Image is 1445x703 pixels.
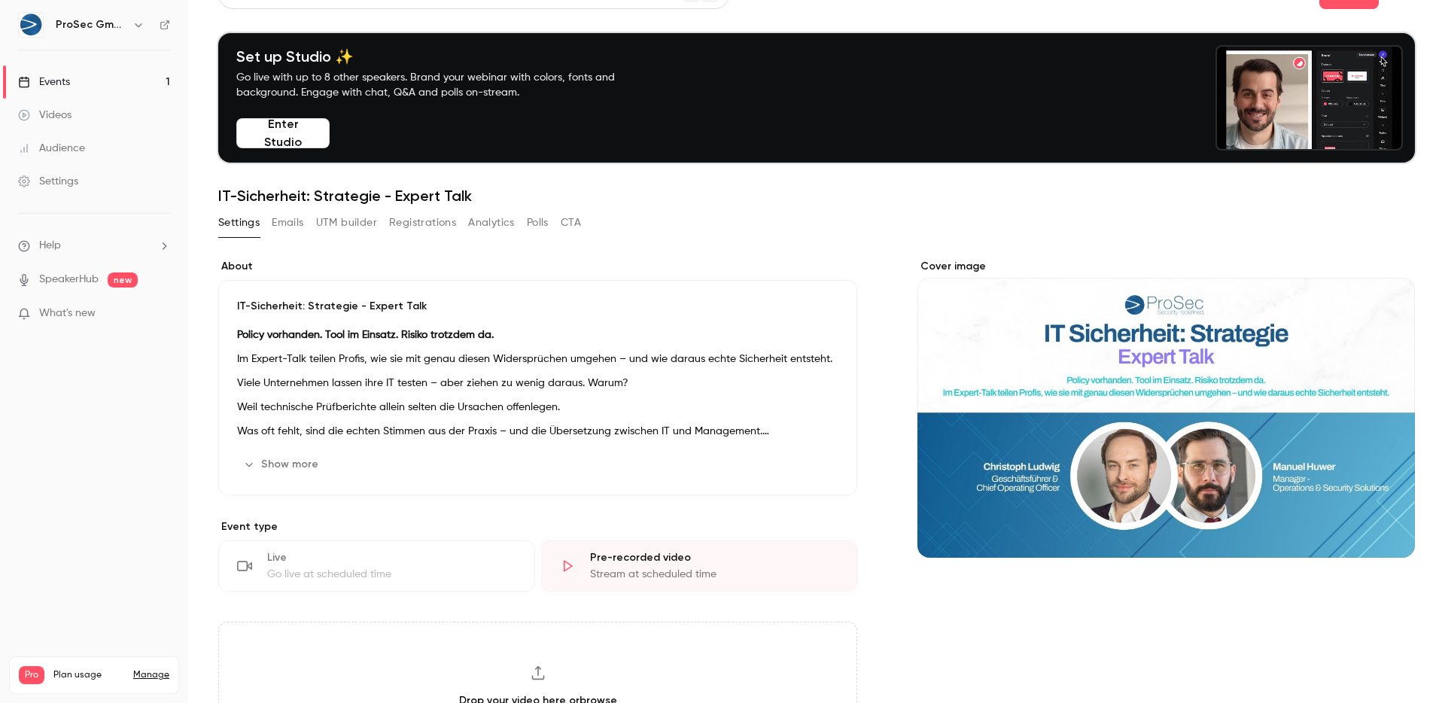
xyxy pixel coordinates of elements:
[18,238,170,254] li: help-dropdown-opener
[541,540,858,592] div: Pre-recorded videoStream at scheduled time
[19,666,44,684] span: Pro
[237,452,327,476] button: Show more
[133,669,169,681] a: Manage
[917,259,1415,558] section: Cover image
[527,211,549,235] button: Polls
[39,306,96,321] span: What's new
[917,259,1415,274] label: Cover image
[316,211,377,235] button: UTM builder
[218,187,1415,205] h1: IT-Sicherheit: Strategie - Expert Talk
[18,174,78,189] div: Settings
[267,550,516,565] div: Live
[237,330,494,340] strong: Policy vorhanden. Tool im Einsatz. Risiko trotzdem da.
[468,211,515,235] button: Analytics
[590,567,839,582] div: Stream at scheduled time
[236,70,650,100] p: Go live with up to 8 other speakers. Brand your webinar with colors, fonts and background. Engage...
[237,299,838,314] p: IT-Sicherheit: Strategie - Expert Talk
[237,350,838,368] p: Im Expert-Talk teilen Profis, wie sie mit genau diesen Widersprüchen umgehen – und wie daraus ech...
[272,211,303,235] button: Emails
[53,669,124,681] span: Plan usage
[39,272,99,288] a: SpeakerHub
[590,550,839,565] div: Pre-recorded video
[237,398,838,416] p: Weil technische Prüfberichte allein selten die Ursachen offenlegen.
[236,118,330,148] button: Enter Studio
[56,17,126,32] h6: ProSec GmbH
[18,75,70,90] div: Events
[18,141,85,156] div: Audience
[236,47,650,65] h4: Set up Studio ✨
[561,211,581,235] button: CTA
[267,567,516,582] div: Go live at scheduled time
[108,272,138,288] span: new
[218,259,857,274] label: About
[39,238,61,254] span: Help
[218,211,260,235] button: Settings
[19,13,43,37] img: ProSec GmbH
[218,519,857,534] p: Event type
[18,108,71,123] div: Videos
[237,422,838,440] p: Was oft fehlt, sind die echten Stimmen aus der Praxis – und die Übersetzung zwischen IT und Manag...
[389,211,456,235] button: Registrations
[237,374,838,392] p: Viele Unternehmen lassen ihre IT testen – aber ziehen zu wenig daraus. Warum?
[218,540,535,592] div: LiveGo live at scheduled time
